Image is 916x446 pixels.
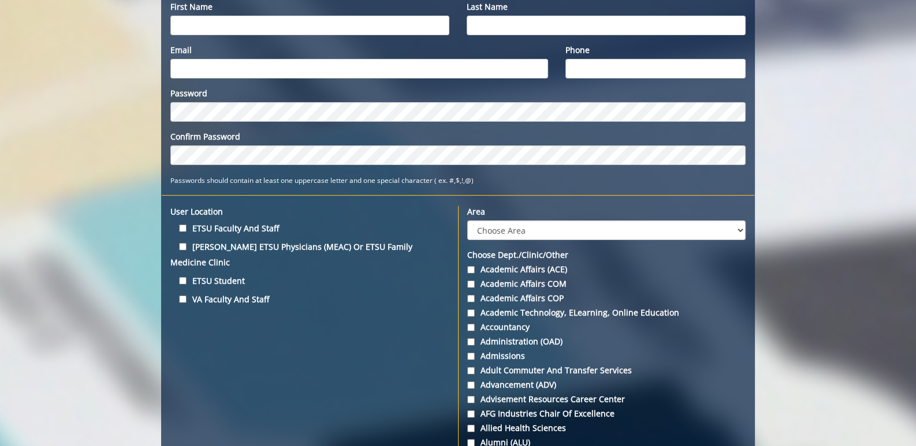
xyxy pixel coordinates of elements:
label: Email [170,44,548,56]
label: AFG Industries Chair of Excellence [467,408,746,419]
label: Confirm Password [170,131,745,143]
label: Last name [467,1,746,13]
label: Adult Commuter and Transfer Services [467,365,746,376]
label: User location [170,206,449,218]
label: ETSU Faculty and Staff [170,220,449,236]
label: Academic Affairs COM [467,278,746,290]
label: Advisement Resources Career Center [467,393,746,405]
label: Allied Health Sciences [467,422,746,434]
label: [PERSON_NAME] ETSU Physicians (MEAC) or ETSU Family Medicine Clinic [170,239,449,270]
label: VA Faculty and Staff [170,291,449,307]
label: Academic Affairs (ACE) [467,264,746,275]
label: Administration (OAD) [467,336,746,347]
label: Choose Dept./Clinic/Other [467,249,746,261]
label: Academic Affairs COP [467,293,746,304]
label: ETSU Student [170,273,449,288]
label: Advancement (ADV) [467,379,746,391]
label: Academic Technology, eLearning, Online Education [467,307,746,318]
label: Area [467,206,746,218]
small: Passwords should contain at least one uppercase letter and one special character ( ex. #,$,!,@) [170,175,474,185]
label: Phone [565,44,746,56]
label: First name [170,1,449,13]
label: Accountancy [467,321,746,333]
label: Password [170,88,745,99]
label: Admissions [467,350,746,362]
